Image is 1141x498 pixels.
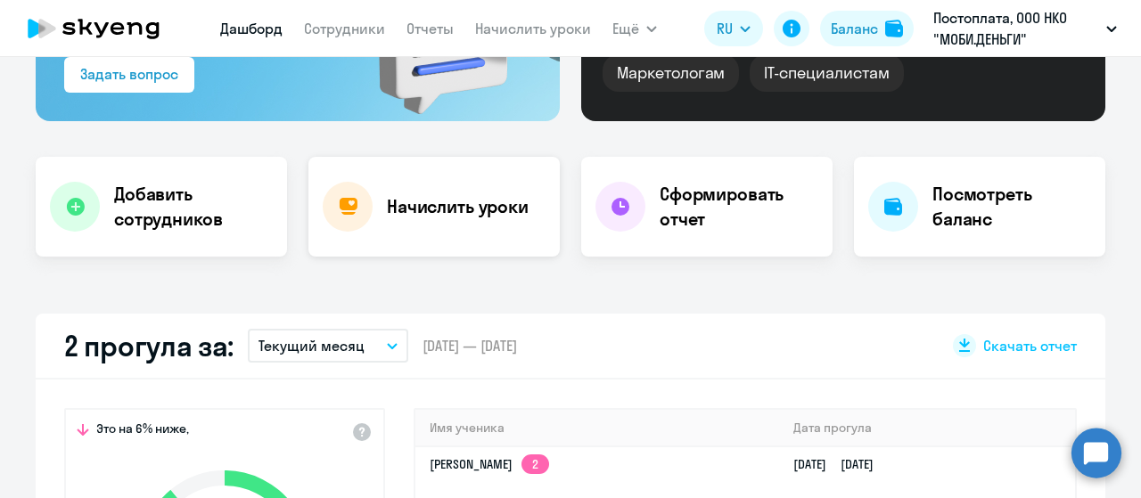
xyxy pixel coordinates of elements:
button: Балансbalance [820,11,914,46]
app-skyeng-badge: 2 [521,454,549,474]
button: Задать вопрос [64,57,194,93]
div: IT-специалистам [750,54,903,92]
h4: Сформировать отчет [660,182,818,232]
button: Ещё [612,11,657,46]
a: Сотрудники [304,20,385,37]
div: Задать вопрос [80,63,178,85]
span: [DATE] — [DATE] [423,336,517,355]
span: Это на 6% ниже, [96,420,189,442]
a: Отчеты [406,20,454,37]
img: balance [885,20,903,37]
h4: Начислить уроки [387,194,529,219]
span: RU [717,18,733,39]
button: Постоплата, ООО НКО "МОБИ.ДЕНЬГИ" [924,7,1126,50]
p: Текущий месяц [259,335,365,356]
th: Дата прогула [779,410,1075,446]
button: Текущий месяц [248,329,408,363]
div: Маркетологам [603,54,739,92]
span: Скачать отчет [983,336,1077,355]
a: Дашборд [220,20,283,37]
a: [PERSON_NAME]2 [430,456,549,472]
th: Имя ученика [415,410,779,446]
button: RU [704,11,763,46]
h4: Посмотреть баланс [932,182,1091,232]
span: Ещё [612,18,639,39]
a: Начислить уроки [475,20,591,37]
div: Баланс [831,18,878,39]
a: [DATE][DATE] [793,456,888,472]
h4: Добавить сотрудников [114,182,273,232]
p: Постоплата, ООО НКО "МОБИ.ДЕНЬГИ" [933,7,1099,50]
h2: 2 прогула за: [64,328,234,363]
